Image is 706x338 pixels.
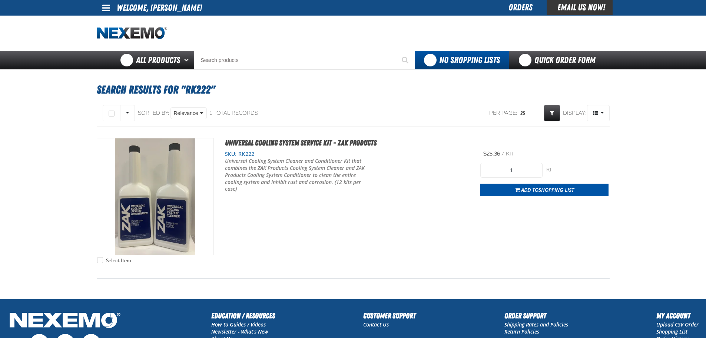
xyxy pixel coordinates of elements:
[97,80,610,100] h1: Search Results for "RK222"
[210,110,258,117] div: 1 total records
[483,151,500,157] span: $25.36
[504,328,539,335] a: Return Policies
[489,110,517,117] span: Per page:
[509,51,609,69] a: Quick Order Form
[225,151,470,158] div: SKU:
[138,110,169,116] span: Sorted By:
[211,321,266,328] a: How to Guides / Videos
[544,105,560,121] a: Expand or Collapse Grid Filters
[439,55,500,65] span: No Shopping Lists
[7,310,123,332] img: Nexemo Logo
[236,151,254,157] span: RK222
[415,51,509,69] button: You do not have available Shopping Lists. Open to Create a New List
[480,163,543,178] input: Product Quantity
[97,138,213,255] img: Universal Cooling System Service Kit - ZAK Products
[211,328,268,335] a: Newsletter - What's New
[504,321,568,328] a: Shipping Rates and Policies
[225,158,372,193] p: Universal Cooling System Cleaner and Conditioner Kit that combines the ZAK Products Cooling Syste...
[506,151,514,157] span: kit
[97,257,103,263] input: Select Item
[538,186,574,193] span: Shopping List
[363,310,416,321] h2: Customer Support
[656,310,699,321] h2: My Account
[563,110,586,116] span: Display:
[587,105,610,121] button: Product Grid Views Toolbar
[211,310,275,321] h2: Education / Resources
[97,27,167,40] img: Nexemo logo
[656,328,687,335] a: Shopping List
[587,105,609,121] span: Product Grid Views Toolbar
[174,109,198,117] span: Relevance
[546,167,609,174] div: kit
[97,138,213,255] : View Details of the Universal Cooling System Service Kit - ZAK Products
[182,51,194,69] button: Open All Products pages
[504,310,568,321] h2: Order Support
[656,321,699,328] a: Upload CSV Order
[97,27,167,40] a: Home
[397,51,415,69] button: Start Searching
[194,51,415,69] input: Search
[521,186,574,193] span: Add to
[225,138,377,147] a: Universal Cooling System Service Kit - ZAK Products
[501,151,504,157] span: /
[480,184,609,196] button: Add toShopping List
[136,53,180,67] span: All Products
[120,105,135,121] button: Rows selection options
[97,257,131,264] label: Select Item
[363,321,389,328] a: Contact Us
